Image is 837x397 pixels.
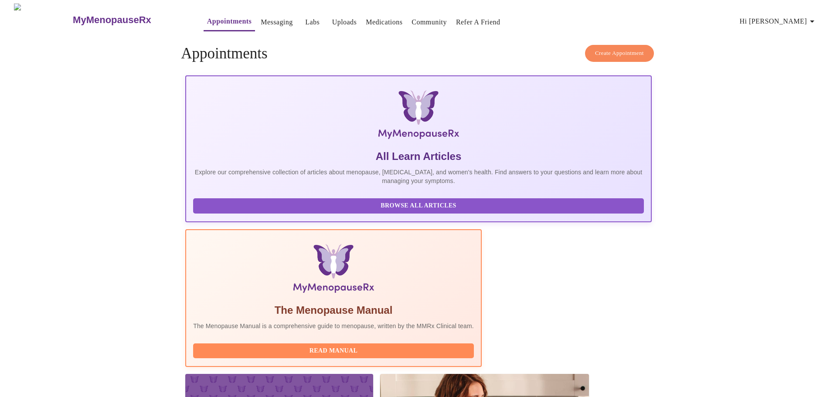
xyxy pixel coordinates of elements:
[261,16,293,28] a: Messaging
[332,16,357,28] a: Uploads
[202,346,465,356] span: Read Manual
[299,14,327,31] button: Labs
[740,15,817,27] span: Hi [PERSON_NAME]
[207,15,252,27] a: Appointments
[193,322,474,330] p: The Menopause Manual is a comprehensive guide to menopause, written by the MMRx Clinical team.
[72,5,186,35] a: MyMenopauseRx
[585,45,654,62] button: Create Appointment
[181,45,656,62] h4: Appointments
[456,16,500,28] a: Refer a Friend
[193,346,476,354] a: Read Manual
[193,198,644,214] button: Browse All Articles
[238,244,429,296] img: Menopause Manual
[202,200,635,211] span: Browse All Articles
[14,3,72,36] img: MyMenopauseRx Logo
[193,303,474,317] h5: The Menopause Manual
[408,14,450,31] button: Community
[329,14,361,31] button: Uploads
[362,14,406,31] button: Medications
[193,343,474,359] button: Read Manual
[193,168,644,185] p: Explore our comprehensive collection of articles about menopause, [MEDICAL_DATA], and women's hea...
[366,16,402,28] a: Medications
[204,13,255,31] button: Appointments
[193,149,644,163] h5: All Learn Articles
[412,16,447,28] a: Community
[595,48,644,58] span: Create Appointment
[263,90,574,143] img: MyMenopauseRx Logo
[305,16,320,28] a: Labs
[73,14,151,26] h3: MyMenopauseRx
[736,13,821,30] button: Hi [PERSON_NAME]
[193,201,646,209] a: Browse All Articles
[257,14,296,31] button: Messaging
[453,14,504,31] button: Refer a Friend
